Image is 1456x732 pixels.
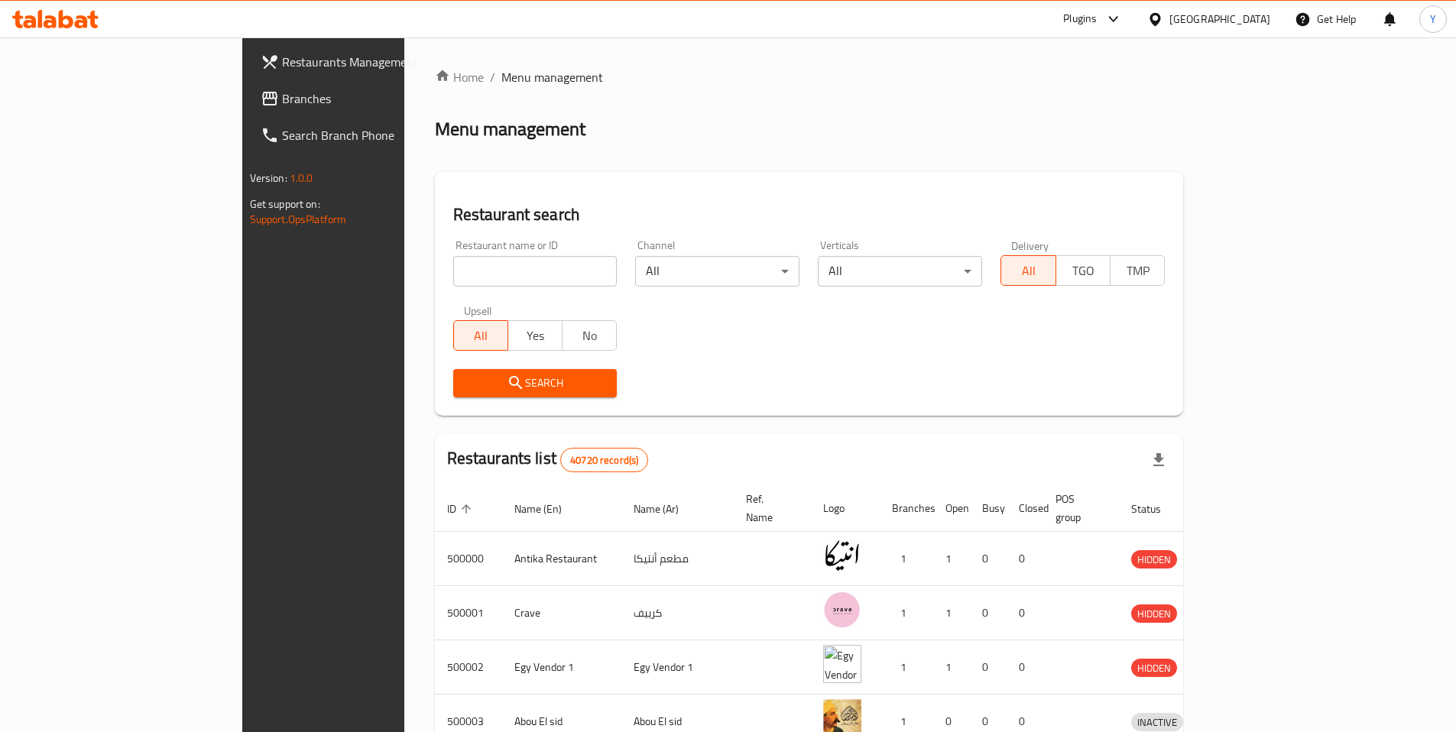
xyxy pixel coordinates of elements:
[811,485,880,532] th: Logo
[1131,714,1183,731] span: INACTIVE
[634,500,699,518] span: Name (Ar)
[1430,11,1436,28] span: Y
[1131,500,1181,518] span: Status
[464,305,492,316] label: Upsell
[970,485,1007,532] th: Busy
[621,532,734,586] td: مطعم أنتيكا
[746,490,793,526] span: Ref. Name
[282,53,473,71] span: Restaurants Management
[880,485,933,532] th: Branches
[933,532,970,586] td: 1
[560,448,648,472] div: Total records count
[248,44,485,80] a: Restaurants Management
[933,586,970,640] td: 1
[823,645,861,683] img: Egy Vendor 1
[1007,532,1043,586] td: 0
[1131,659,1177,677] div: HIDDEN
[507,320,563,351] button: Yes
[435,117,585,141] h2: Menu management
[970,532,1007,586] td: 0
[561,453,647,468] span: 40720 record(s)
[1140,442,1177,478] div: Export file
[1062,260,1104,282] span: TGO
[502,586,621,640] td: Crave
[1056,255,1111,286] button: TGO
[621,586,734,640] td: كرييف
[1131,551,1177,568] span: HIDDEN
[635,256,799,287] div: All
[453,369,618,397] button: Search
[248,117,485,154] a: Search Branch Phone
[1063,10,1097,28] div: Plugins
[1169,11,1270,28] div: [GEOGRAPHIC_DATA]
[818,256,982,287] div: All
[880,532,933,586] td: 1
[290,168,313,188] span: 1.0.0
[282,89,473,108] span: Branches
[1011,240,1049,251] label: Delivery
[880,586,933,640] td: 1
[250,209,347,229] a: Support.OpsPlatform
[562,320,617,351] button: No
[453,203,1166,226] h2: Restaurant search
[248,80,485,117] a: Branches
[1000,255,1056,286] button: All
[621,640,734,695] td: Egy Vendor 1
[502,532,621,586] td: Antika Restaurant
[1056,490,1101,526] span: POS group
[447,447,649,472] h2: Restaurants list
[1007,640,1043,695] td: 0
[1007,586,1043,640] td: 0
[1131,604,1177,623] div: HIDDEN
[569,325,611,347] span: No
[453,320,508,351] button: All
[250,194,320,214] span: Get support on:
[970,640,1007,695] td: 0
[490,68,495,86] li: /
[880,640,933,695] td: 1
[933,640,970,695] td: 1
[1117,260,1159,282] span: TMP
[1131,605,1177,623] span: HIDDEN
[933,485,970,532] th: Open
[1007,260,1049,282] span: All
[501,68,603,86] span: Menu management
[465,374,605,393] span: Search
[1110,255,1165,286] button: TMP
[282,126,473,144] span: Search Branch Phone
[1131,550,1177,568] div: HIDDEN
[514,325,556,347] span: Yes
[823,591,861,629] img: Crave
[453,256,618,287] input: Search for restaurant name or ID..
[823,536,861,575] img: Antika Restaurant
[514,500,582,518] span: Name (En)
[1007,485,1043,532] th: Closed
[1131,659,1177,677] span: HIDDEN
[447,500,476,518] span: ID
[1131,713,1183,731] div: INACTIVE
[460,325,502,347] span: All
[970,586,1007,640] td: 0
[502,640,621,695] td: Egy Vendor 1
[435,68,1184,86] nav: breadcrumb
[250,168,287,188] span: Version:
